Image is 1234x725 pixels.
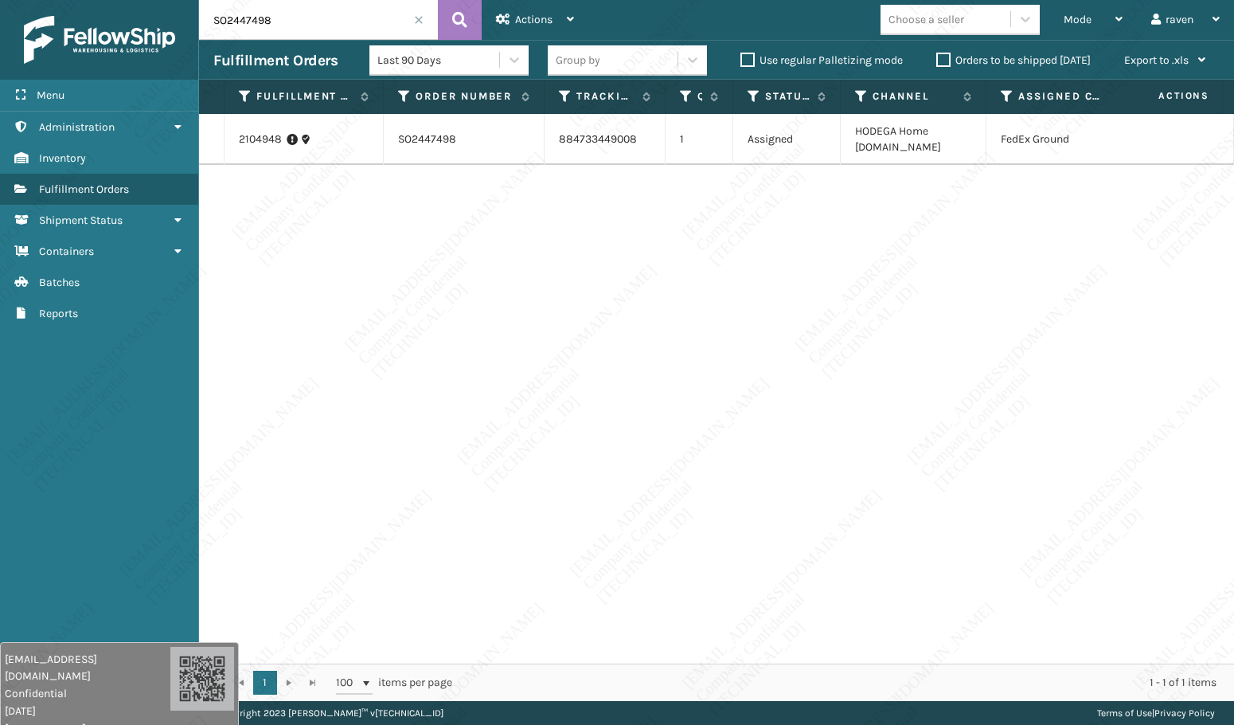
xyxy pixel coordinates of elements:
[39,307,78,320] span: Reports
[740,53,903,67] label: Use regular Palletizing mode
[556,52,600,69] div: Group by
[559,132,637,146] a: 884733449008
[24,16,175,64] img: logo
[733,114,841,165] td: Assigned
[474,675,1216,691] div: 1 - 1 of 1 items
[39,182,129,196] span: Fulfillment Orders
[253,671,277,695] a: 1
[666,114,733,165] td: 1
[936,53,1091,67] label: Orders to be shipped [DATE]
[377,52,501,69] div: Last 90 Days
[39,276,80,289] span: Batches
[697,89,702,104] label: Quantity
[1108,83,1219,109] span: Actions
[336,671,452,695] span: items per page
[1064,13,1091,26] span: Mode
[37,88,64,102] span: Menu
[239,131,282,147] a: 2104948
[39,214,123,227] span: Shipment Status
[256,89,353,104] label: Fulfillment Order Id
[1018,89,1107,104] label: Assigned Carrier Service
[986,114,1138,165] td: FedEx Ground
[213,51,338,70] h3: Fulfillment Orders
[5,703,170,719] span: [DATE]
[39,245,94,258] span: Containers
[336,675,360,691] span: 100
[888,11,964,28] div: Choose a seller
[1097,707,1152,719] a: Terms of Use
[384,114,545,165] td: SO2447498
[576,89,635,104] label: Tracking Number
[1154,707,1215,719] a: Privacy Policy
[515,13,553,26] span: Actions
[841,114,986,165] td: HODEGA Home [DOMAIN_NAME]
[416,89,514,104] label: Order Number
[5,651,170,684] span: [EMAIL_ADDRESS][DOMAIN_NAME]
[218,701,443,725] p: Copyright 2023 [PERSON_NAME]™ v [TECHNICAL_ID]
[5,685,170,702] span: Confidential
[39,151,86,165] span: Inventory
[39,120,115,134] span: Administration
[873,89,955,104] label: Channel
[1097,701,1215,725] div: |
[1124,53,1189,67] span: Export to .xls
[765,89,810,104] label: Status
